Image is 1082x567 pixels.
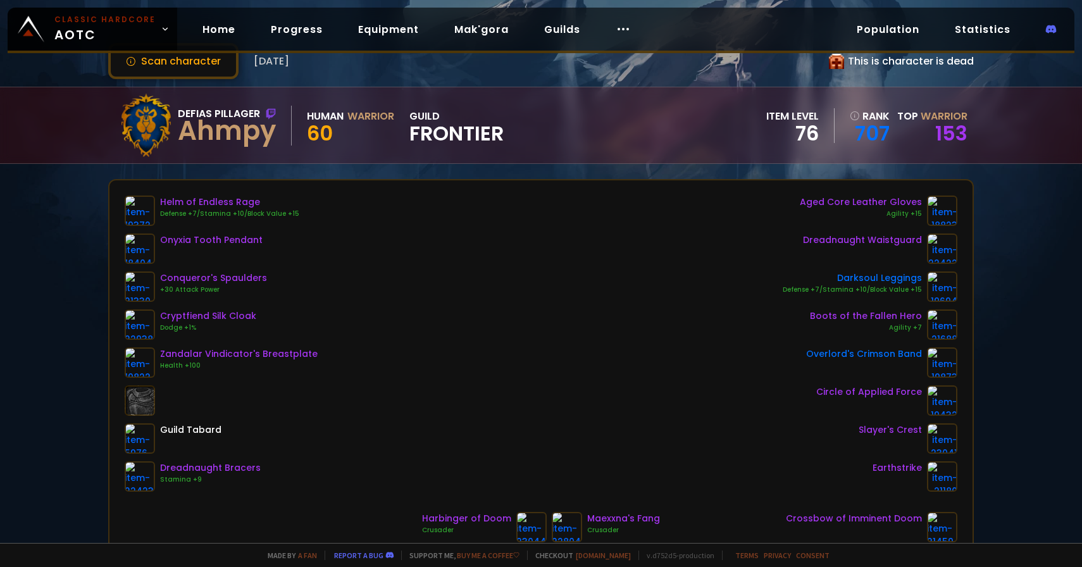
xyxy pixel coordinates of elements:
a: a fan [298,551,317,560]
img: item-18823 [927,196,957,226]
div: Stamina +9 [160,475,261,485]
a: Home [192,16,246,42]
div: Ahmpy [178,121,276,140]
div: Darksoul Leggings [783,271,922,285]
a: Report a bug [334,551,383,560]
img: item-21330 [125,271,155,302]
div: Dreadnaught Waistguard [803,234,922,247]
div: Dodge +1% [160,323,256,333]
div: +30 Attack Power [160,285,267,295]
div: Defense +7/Stamina +10/Block Value +15 [160,209,299,219]
div: Top [897,108,967,124]
img: item-22938 [125,309,155,340]
div: guild [409,108,504,143]
img: item-23044 [516,512,547,542]
div: Agility +15 [800,209,922,219]
span: Made by [260,551,317,560]
span: Frontier [409,124,504,143]
span: 60 [307,119,333,147]
img: item-22422 [927,234,957,264]
div: Dreadnaught Bracers [160,461,261,475]
img: item-21180 [927,461,957,492]
button: Scan character [108,43,239,79]
div: Earthstrike [873,461,922,475]
div: Defense +7/Stamina +10/Block Value +15 [783,285,922,295]
div: Crusader [422,525,511,535]
small: Classic Hardcore [54,14,156,25]
a: Mak'gora [444,16,519,42]
div: Circle of Applied Force [816,385,922,399]
div: Onyxia Tooth Pendant [160,234,263,247]
div: Guild Tabard [160,423,221,437]
div: Boots of the Fallen Hero [810,309,922,323]
div: Crossbow of Imminent Doom [786,512,922,525]
div: Harbinger of Doom [422,512,511,525]
a: 153 [935,119,967,147]
div: 76 [766,124,819,143]
img: item-19694 [927,271,957,302]
div: Maexxna's Fang [587,512,660,525]
a: Terms [735,551,759,560]
a: 707 [850,124,890,143]
img: item-5976 [125,423,155,454]
a: [DOMAIN_NAME] [576,551,631,560]
img: item-19822 [125,347,155,378]
div: Aged Core Leather Gloves [800,196,922,209]
img: item-18404 [125,234,155,264]
img: item-23041 [927,423,957,454]
a: Classic HardcoreAOTC [8,8,177,51]
div: This is character is dead [829,53,974,69]
div: Health +100 [160,361,318,371]
div: Overlord's Crimson Band [806,347,922,361]
a: Equipment [348,16,429,42]
div: Conqueror's Spaulders [160,271,267,285]
div: Cryptfiend Silk Cloak [160,309,256,323]
a: Guilds [534,16,590,42]
img: item-21688 [927,309,957,340]
img: item-19873 [927,347,957,378]
span: Checkout [527,551,631,560]
a: Statistics [945,16,1021,42]
span: [DATE] [254,53,289,69]
a: Population [847,16,930,42]
div: Crusader [587,525,660,535]
a: Progress [261,16,333,42]
a: Buy me a coffee [457,551,519,560]
img: item-19372 [125,196,155,226]
div: Agility +7 [810,323,922,333]
div: Warrior [347,108,394,124]
img: item-21459 [927,512,957,542]
div: Human [307,108,344,124]
div: Helm of Endless Rage [160,196,299,209]
div: Zandalar Vindicator's Breastplate [160,347,318,361]
div: Slayer's Crest [859,423,922,437]
span: AOTC [54,14,156,44]
span: Warrior [921,109,967,123]
span: v. d752d5 - production [638,551,714,560]
div: item level [766,108,819,124]
a: Privacy [764,551,791,560]
img: item-22423 [125,461,155,492]
a: Consent [796,551,830,560]
div: Defias Pillager [178,106,276,121]
div: rank [850,108,890,124]
span: Support me, [401,551,519,560]
img: item-19432 [927,385,957,416]
img: item-22804 [552,512,582,542]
